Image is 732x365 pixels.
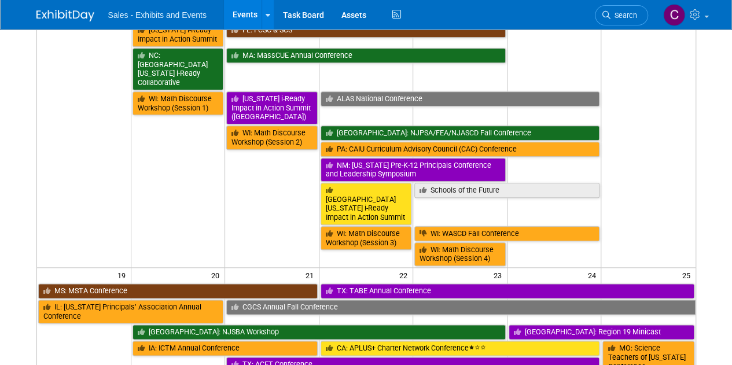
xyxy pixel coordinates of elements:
[586,268,601,282] span: 24
[226,126,318,149] a: WI: Math Discourse Workshop (Session 2)
[38,300,224,323] a: IL: [US_STATE] Principals’ Association Annual Conference
[133,91,224,115] a: WI: Math Discourse Workshop (Session 1)
[133,23,224,46] a: [US_STATE] i-Ready Impact in Action Summit
[681,268,696,282] span: 25
[321,142,600,157] a: PA: CAIU Curriculum Advisory Council (CAC) Conference
[610,11,637,20] span: Search
[133,341,318,356] a: IA: ICTM Annual Conference
[304,268,319,282] span: 21
[226,91,318,124] a: [US_STATE] i-Ready Impact in Action Summit ([GEOGRAPHIC_DATA])
[108,10,207,20] span: Sales - Exhibits and Events
[595,5,648,25] a: Search
[414,242,506,266] a: WI: Math Discourse Workshop (Session 4)
[414,226,599,241] a: WI: WASCD Fall Conference
[226,48,506,63] a: MA: MassCUE Annual Conference
[321,126,600,141] a: [GEOGRAPHIC_DATA]: NJPSA/FEA/NJASCD Fall Conference
[321,183,412,225] a: [GEOGRAPHIC_DATA][US_STATE] i-Ready Impact in Action Summit
[321,341,600,356] a: CA: APLUS+ Charter Network Conference
[133,48,224,90] a: NC: [GEOGRAPHIC_DATA][US_STATE] i-Ready Collaborative
[492,268,507,282] span: 23
[116,268,131,282] span: 19
[663,4,685,26] img: Christine Lurz
[321,91,600,106] a: ALAS National Conference
[210,268,225,282] span: 20
[133,325,506,340] a: [GEOGRAPHIC_DATA]: NJSBA Workshop
[398,268,413,282] span: 22
[226,300,695,315] a: CGCS Annual Fall Conference
[414,183,599,198] a: Schools of the Future
[321,283,694,298] a: TX: TABE Annual Conference
[321,226,412,250] a: WI: Math Discourse Workshop (Session 3)
[509,325,694,340] a: [GEOGRAPHIC_DATA]: Region 19 Minicast
[226,23,506,38] a: FL: FCSC & SCS
[321,158,506,182] a: NM: [US_STATE] Pre-K-12 Principals Conference and Leadership Symposium
[38,283,318,298] a: MS: MSTA Conference
[36,10,94,21] img: ExhibitDay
